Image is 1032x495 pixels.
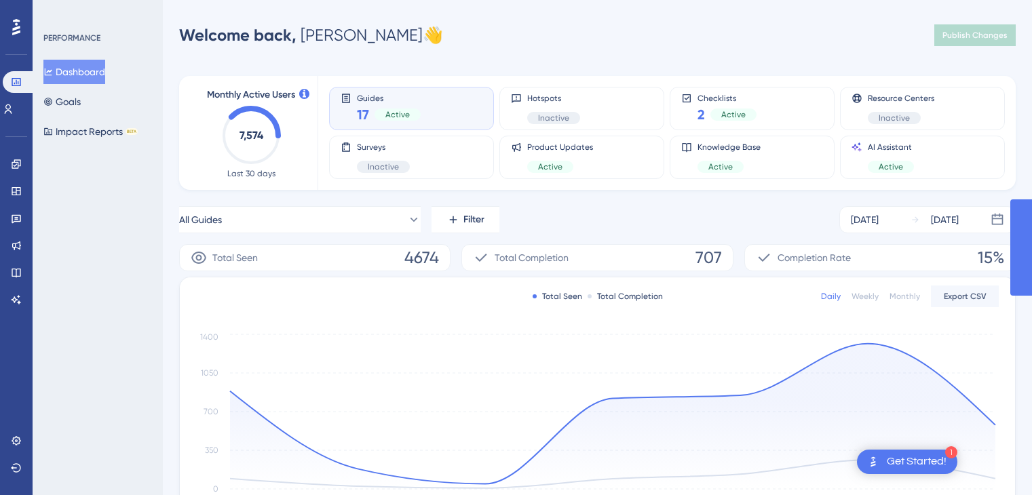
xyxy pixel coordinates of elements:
div: BETA [126,128,138,135]
div: PERFORMANCE [43,33,100,43]
button: All Guides [179,206,421,233]
button: Dashboard [43,60,105,84]
span: Active [538,161,562,172]
img: launcher-image-alternative-text [865,454,881,470]
span: Active [708,161,733,172]
tspan: 1400 [200,332,218,342]
div: Monthly [890,291,920,302]
div: Total Completion [588,291,663,302]
span: Total Seen [212,250,258,266]
span: Guides [357,93,421,102]
div: Weekly [852,291,879,302]
span: 2 [697,105,705,124]
span: Inactive [879,113,910,123]
button: Goals [43,90,81,114]
div: [DATE] [851,212,879,228]
span: Active [385,109,410,120]
span: Product Updates [527,142,593,153]
div: Open Get Started! checklist, remaining modules: 1 [857,450,957,474]
div: Get Started! [887,454,947,469]
tspan: 700 [204,407,218,416]
button: Impact ReportsBETA [43,119,138,144]
button: Filter [432,206,499,233]
div: [DATE] [931,212,959,228]
span: Publish Changes [942,30,1008,41]
span: Hotspots [527,93,580,104]
span: Checklists [697,93,757,102]
div: [PERSON_NAME] 👋 [179,24,443,46]
span: Inactive [538,113,569,123]
span: Inactive [368,161,399,172]
div: Daily [821,291,841,302]
span: All Guides [179,212,222,228]
button: Publish Changes [934,24,1016,46]
tspan: 350 [205,446,218,455]
text: 7,574 [240,129,264,142]
span: 17 [357,105,369,124]
span: 15% [978,247,1004,269]
button: Export CSV [931,285,999,307]
tspan: 1050 [201,368,218,378]
span: Welcome back, [179,25,297,45]
span: Active [721,109,746,120]
tspan: 0 [213,484,218,494]
div: 1 [945,446,957,458]
span: Export CSV [944,291,987,302]
span: 707 [695,247,722,269]
div: Total Seen [533,291,582,302]
iframe: UserGuiding AI Assistant Launcher [975,441,1016,482]
span: Monthly Active Users [207,87,295,103]
span: AI Assistant [868,142,914,153]
span: Surveys [357,142,410,153]
span: Knowledge Base [697,142,761,153]
span: Resource Centers [868,93,934,104]
span: Last 30 days [227,168,275,179]
span: Total Completion [495,250,569,266]
span: Active [879,161,903,172]
span: Completion Rate [778,250,851,266]
span: Filter [463,212,484,228]
span: 4674 [404,247,439,269]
